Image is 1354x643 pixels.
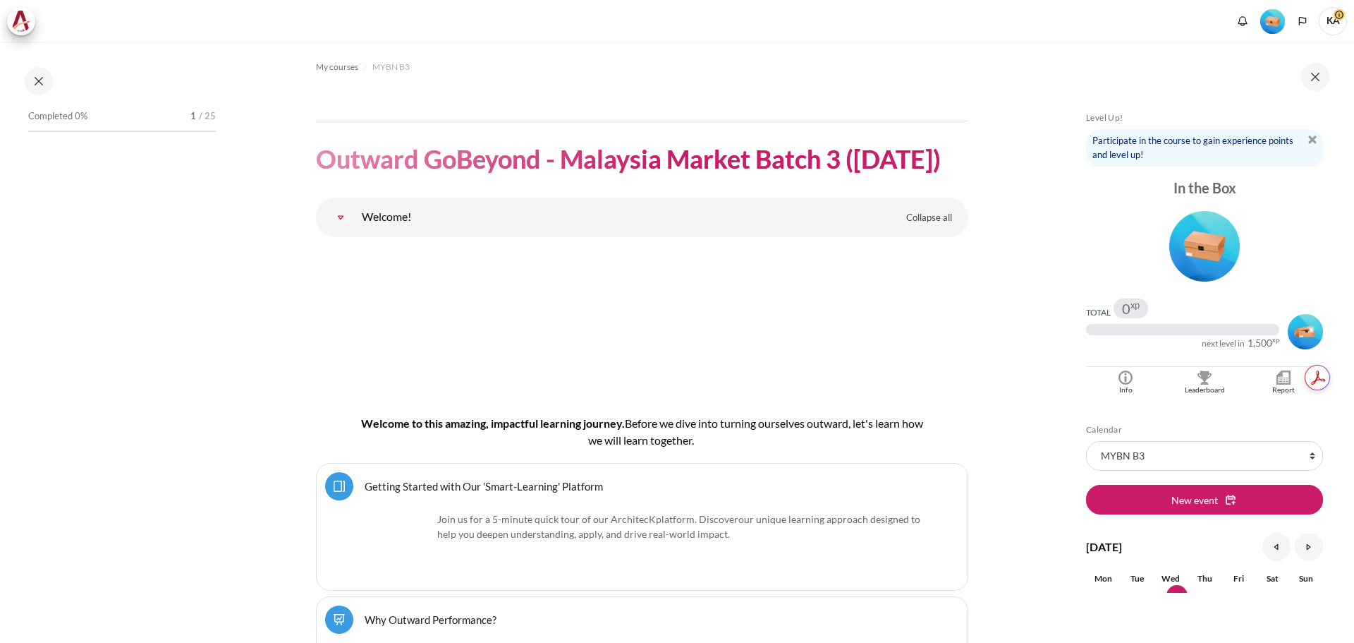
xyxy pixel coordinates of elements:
a: Leaderboard [1165,367,1244,396]
a: Monday, 1 September events [1099,591,1120,600]
span: New event [1171,493,1218,507]
a: Level #1 [1255,8,1291,34]
a: User menu [1319,7,1347,35]
span: Collapse all [906,211,952,225]
h5: Calendar [1086,424,1323,435]
div: In the Box [1086,178,1323,198]
img: platform logo [362,512,432,582]
span: 0 [1122,301,1130,316]
div: Report [1248,385,1319,396]
button: New event [1086,485,1323,515]
a: MYBN B3 [372,59,410,76]
span: 5 [1234,585,1255,606]
a: My courses [316,59,358,76]
span: Wed [1161,573,1180,584]
div: Info [1090,385,1161,396]
span: 1 [190,109,196,124]
span: Tue [1130,573,1144,584]
span: KA [1319,7,1347,35]
a: Getting Started with Our 'Smart-Learning' Platform [365,479,603,493]
a: Architeck Architeck [7,7,42,35]
a: Collapse all [896,206,963,230]
img: Level #1 [1169,211,1240,282]
div: Level #2 [1288,312,1323,349]
div: Level #1 [1260,8,1285,34]
a: Tuesday, 2 September events [1133,591,1154,600]
div: next level in [1202,338,1245,349]
div: Show notification window with no new notifications [1232,11,1253,32]
span: 1 [1099,585,1120,606]
div: 0 [1122,301,1140,316]
img: Level #2 [1288,314,1323,349]
a: Info [1086,367,1165,396]
span: My courses [316,61,358,73]
span: xp [1130,302,1140,308]
h5: Level Up! [1086,112,1323,124]
button: Languages [1292,11,1313,32]
h4: [DATE] [1086,539,1122,555]
span: Mon [1094,573,1112,584]
span: Sun [1299,573,1313,584]
h4: Welcome to this amazing, impactful learning journey. [361,415,923,449]
div: Participate in the course to gain experience points and level up! [1086,129,1323,167]
td: Today [1154,585,1188,622]
div: Level #1 [1086,206,1323,282]
span: 2 [1133,585,1154,606]
a: Report [1244,367,1323,396]
nav: Navigation bar [316,56,968,78]
span: 4 [1200,585,1221,606]
span: Thu [1197,573,1212,584]
span: MYBN B3 [372,61,410,73]
span: Sat [1267,573,1279,584]
img: Architeck [11,11,31,32]
span: 6 [1268,585,1289,606]
h1: Outward GoBeyond - Malaysia Market Batch 3 ([DATE]) [316,143,941,176]
span: efore we dive into turning ourselves outward, let's learn how we will learn together. [588,416,923,447]
span: 1,500 [1248,338,1272,348]
div: Total [1086,307,1111,318]
span: xp [1272,338,1279,342]
img: Level #1 [1260,9,1285,34]
a: Friday, 5 September events [1234,591,1255,600]
a: Completed 0% 1 / 25 [28,107,216,146]
span: B [625,416,632,430]
span: / 25 [199,109,216,124]
a: Why Outward Performance? [365,613,496,626]
a: Welcome! [327,203,355,232]
img: Dismiss notice [1308,136,1317,144]
span: Fri [1233,573,1244,584]
span: 7 [1302,585,1323,606]
div: Leaderboard [1169,385,1240,396]
p: Join us for a 5-minute quick tour of our ArchitecK platform. Discover [362,512,922,541]
span: Completed 0% [28,109,87,124]
a: Dismiss notice [1308,133,1317,144]
span: 3 [1166,585,1188,606]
